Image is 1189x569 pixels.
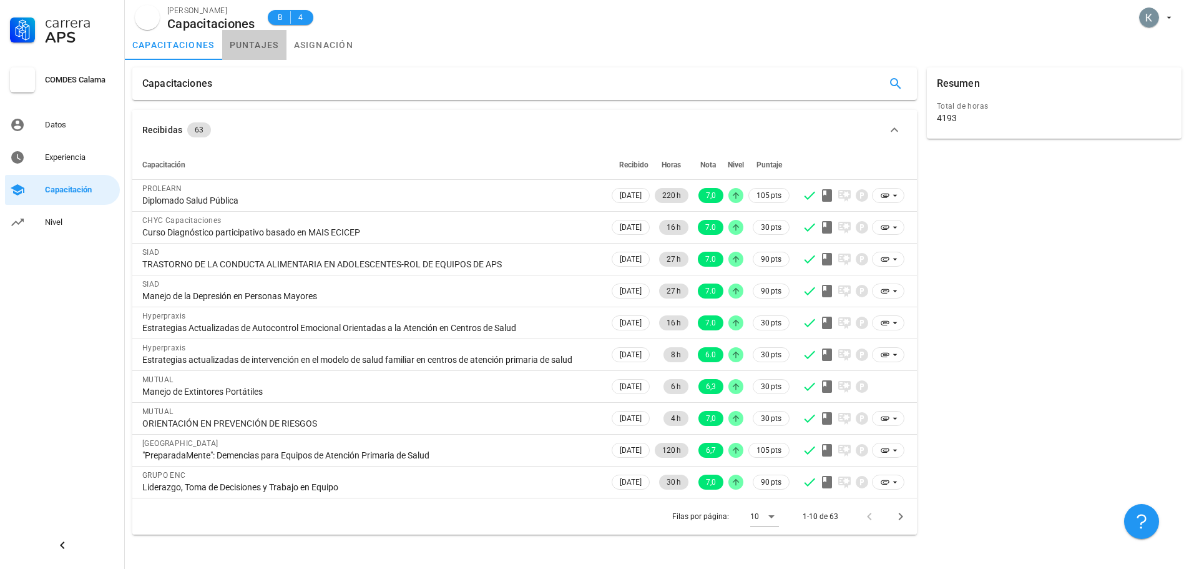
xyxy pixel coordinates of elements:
[275,11,285,24] span: B
[45,120,115,130] div: Datos
[667,252,681,267] span: 27 h
[761,221,781,234] span: 30 pts
[142,161,185,169] span: Capacitación
[620,443,642,457] span: [DATE]
[142,482,599,493] div: Liderazgo, Toma de Decisiones y Trabajo en Equipo
[889,505,912,528] button: Página siguiente
[620,252,642,266] span: [DATE]
[706,379,716,394] span: 6,3
[705,284,716,299] span: 7.0
[728,161,744,169] span: Nivel
[671,379,681,394] span: 6 h
[142,259,599,270] div: TRASTORNO DE LA CONDUCTA ALIMENTARIA EN ADOLESCENTES-ROL DE EQUIPOS DE APS
[142,375,173,384] span: MUTUAL
[667,220,681,235] span: 16 h
[705,315,716,330] span: 7.0
[756,444,781,457] span: 105 pts
[222,30,286,60] a: puntajes
[142,418,599,429] div: ORIENTACIÓN EN PREVENCIÓN DE RIESGOS
[705,220,716,235] span: 7.0
[761,476,781,488] span: 90 pts
[296,11,306,24] span: 4
[142,67,212,100] div: Capacitaciones
[45,185,115,195] div: Capacitación
[45,152,115,162] div: Experiencia
[662,188,681,203] span: 220 h
[761,253,781,265] span: 90 pts
[142,344,185,352] span: Hyperpraxis
[620,316,642,330] span: [DATE]
[706,443,716,458] span: 6,7
[750,511,759,522] div: 10
[706,475,716,490] span: 7,0
[652,150,691,180] th: Horas
[671,411,681,426] span: 4 h
[937,112,957,124] div: 4193
[756,189,781,202] span: 105 pts
[706,188,716,203] span: 7,0
[125,30,222,60] a: capacitaciones
[1139,7,1159,27] div: avatar
[142,123,182,137] div: Recibidas
[142,471,186,480] span: GRUPO ENC
[132,110,917,150] button: Recibidas 63
[45,30,115,45] div: APS
[142,354,599,365] div: Estrategias actualizadas de intervención en el modelo de salud familiar en centros de atención pr...
[142,195,599,206] div: Diplomado Salud Pública
[761,380,781,393] span: 30 pts
[135,5,160,30] div: avatar
[45,15,115,30] div: Carrera
[142,280,160,289] span: SIAD
[142,312,185,320] span: Hyperpraxis
[803,511,838,522] div: 1-10 de 63
[761,317,781,329] span: 30 pts
[5,175,120,205] a: Capacitación
[142,386,599,397] div: Manejo de Extintores Portátiles
[662,443,681,458] span: 120 h
[142,184,182,193] span: PROLEARN
[706,411,716,426] span: 7,0
[667,315,681,330] span: 16 h
[132,150,609,180] th: Capacitación
[937,100,1172,112] div: Total de horas
[620,220,642,234] span: [DATE]
[142,227,599,238] div: Curso Diagnóstico participativo basado en MAIS ECICEP
[142,439,218,448] span: [GEOGRAPHIC_DATA]
[691,150,726,180] th: Nota
[142,407,173,416] span: MUTUAL
[667,475,681,490] span: 30 h
[726,150,746,180] th: Nivel
[620,412,642,425] span: [DATE]
[746,150,792,180] th: Puntaje
[619,161,648,169] span: Recibido
[142,216,222,225] span: CHYC Capacitaciones
[620,475,642,489] span: [DATE]
[5,110,120,140] a: Datos
[620,380,642,393] span: [DATE]
[761,412,781,425] span: 30 pts
[761,285,781,297] span: 90 pts
[937,67,980,100] div: Resumen
[662,161,681,169] span: Horas
[45,75,115,85] div: COMDES Calama
[142,248,160,257] span: SIAD
[609,150,652,180] th: Recibido
[5,142,120,172] a: Experiencia
[620,189,642,202] span: [DATE]
[620,284,642,298] span: [DATE]
[195,122,203,137] span: 63
[167,17,255,31] div: Capacitaciones
[142,290,599,302] div: Manejo de la Depresión en Personas Mayores
[5,207,120,237] a: Nivel
[620,348,642,362] span: [DATE]
[142,450,599,461] div: "PreparadaMente": Demencias para Equipos de Atención Primaria de Salud
[142,322,599,334] div: Estrategias Actualizadas de Autocontrol Emocional Orientadas a la Atención en Centros de Salud
[705,347,716,362] span: 6.0
[286,30,361,60] a: asignación
[761,349,781,361] span: 30 pts
[671,347,681,362] span: 8 h
[667,284,681,299] span: 27 h
[672,498,779,535] div: Filas por página:
[705,252,716,267] span: 7.0
[700,161,716,169] span: Nota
